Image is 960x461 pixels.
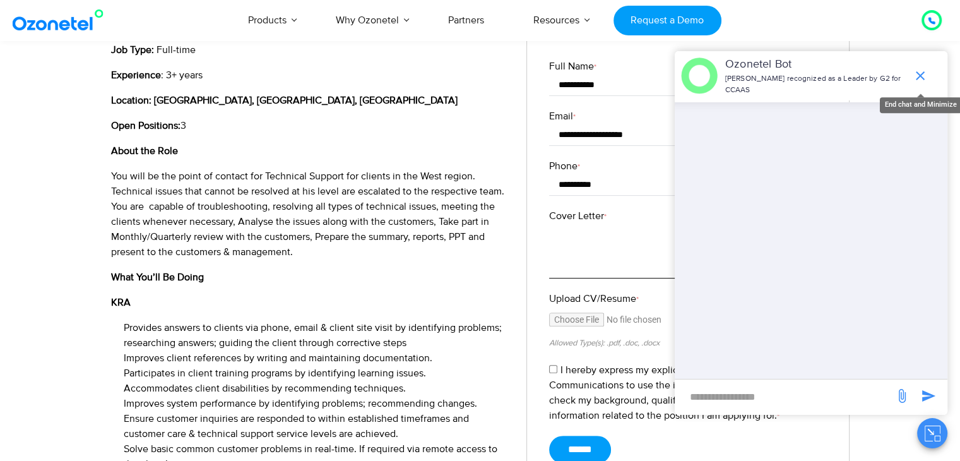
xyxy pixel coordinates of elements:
b: KRA [111,296,131,309]
span: Provides answers to clients via phone, email & client site visit by identifying problems; researc... [124,321,502,349]
span: send message [916,383,941,409]
span: Accommodates client disabilities by recommending techniques. [124,382,406,395]
span: Improves client references by writing and maintaining documentation. [124,352,432,364]
span: Participates in client training programs by identifying learning issues. [124,367,426,380]
b: What You’ll Be Doing [111,271,204,284]
p: [PERSON_NAME] recognized as a Leader by G2 for CCAAS [725,73,906,96]
span: send message [889,383,915,409]
label: Upload CV/Resume [549,291,827,306]
a: Request a Demo [613,6,721,35]
b: Location: [GEOGRAPHIC_DATA], [GEOGRAPHIC_DATA], [GEOGRAPHIC_DATA] [111,94,458,107]
label: Cover Letter [549,208,827,224]
span: Full-time [157,44,196,56]
img: header [681,57,718,94]
b: : [151,44,154,56]
span: end chat or minimize [908,63,933,88]
label: Email [549,109,827,124]
b: Open Positions: [111,119,181,132]
span: : [161,69,163,81]
small: Allowed Type(s): .pdf, .doc, .docx [549,338,660,348]
p: Ozonetel Bot [725,56,906,73]
b: Job Type [111,44,151,56]
span: Improves system performance by identifying problems; recommending changes. [124,397,477,410]
button: Close chat [917,418,947,448]
b: Experience [111,69,161,81]
span: You will be the point of contact for Technical Support for clients in the West region. Technical ... [111,170,504,258]
div: new-msg-input [681,386,888,409]
label: Full Name [549,59,827,74]
span: Ensure customer inquiries are responded to within established timeframes and customer care & tech... [124,412,469,440]
label: Phone [549,159,827,174]
span: 3+ years [166,69,203,81]
p: 3 [111,118,508,133]
b: About the Role [111,145,178,157]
